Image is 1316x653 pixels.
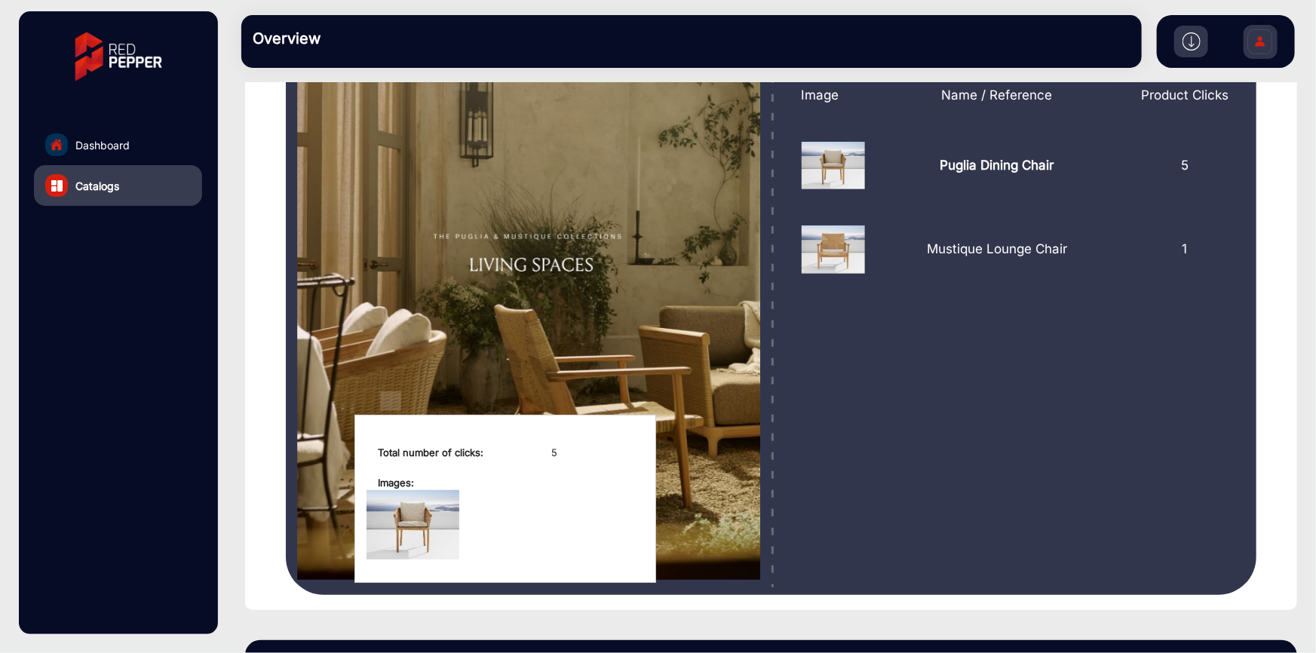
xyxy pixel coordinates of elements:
div: Images: [367,476,644,491]
div: Total number of clicks: [367,446,551,461]
a: Catalogs [34,165,202,206]
a: Dashboard [34,124,202,165]
p: Mustique Lounge Chair [927,240,1067,259]
span: Catalogs [75,178,119,194]
img: 174123312700011.png [802,225,866,274]
img: 17413253020006.png [802,142,866,190]
div: Product Clicks [1128,86,1241,106]
div: 5 [551,446,644,461]
img: catalog [51,180,63,192]
h3: Overview [253,29,464,48]
div: 1 [1128,225,1241,274]
p: Puglia Dining Chair [940,156,1054,176]
img: vmg-logo [64,19,173,94]
div: 5 [1128,142,1241,190]
span: Dashboard [75,137,130,153]
img: h2download.svg [1183,32,1201,51]
div: Image [790,86,866,106]
img: 2025_earlysummer_catalog_final_ns0306_000007.jpeg [758,42,1219,580]
div: Name / Reference [865,86,1128,106]
img: home [50,138,63,152]
img: 2025_earlysummer_catalog_final_ns0306_000006.jpeg [297,42,758,580]
img: 17413253020006.png [367,490,459,559]
img: Sign%20Up.svg [1244,17,1276,70]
